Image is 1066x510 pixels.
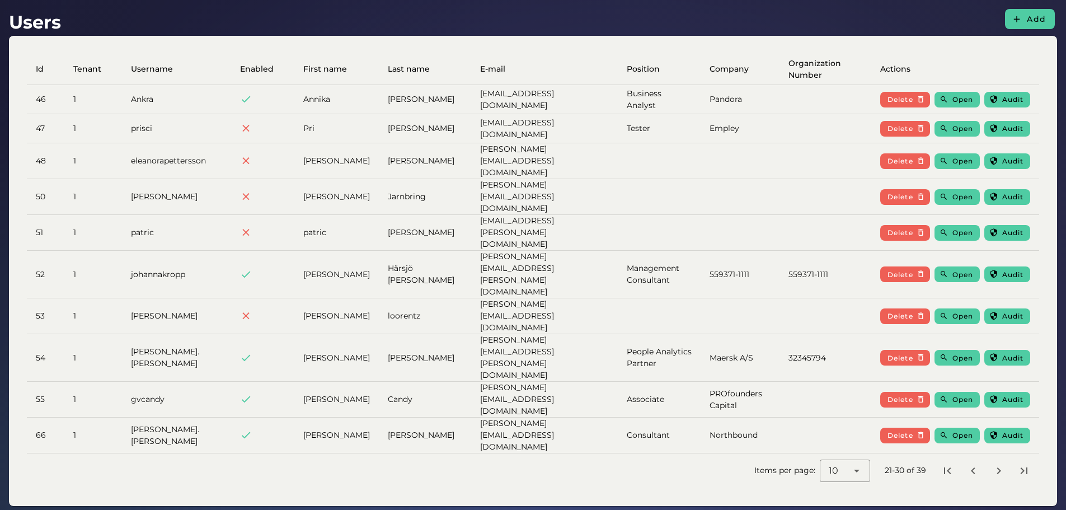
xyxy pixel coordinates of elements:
td: johannakropp [122,251,231,298]
td: [PERSON_NAME] [294,143,379,179]
td: Annika [294,85,379,114]
td: patric [122,215,231,251]
span: Delete [887,124,913,133]
button: Open [934,225,980,241]
td: 52 [27,251,64,298]
td: 559371-1111 [779,251,872,298]
td: 1 [64,298,122,334]
span: Position [627,63,660,75]
button: Audit [984,308,1030,324]
button: Delete [880,428,930,443]
span: Id [36,63,44,75]
td: 46 [27,85,64,114]
span: Audit [1002,312,1023,320]
td: 1 [64,179,122,215]
button: Audit [984,92,1030,107]
span: Audit [1002,395,1023,404]
button: Open [934,350,980,366]
td: Candy [379,382,471,418]
td: [PERSON_NAME][EMAIL_ADDRESS][DOMAIN_NAME] [471,418,618,453]
td: 1 [64,85,122,114]
button: Delete [880,189,930,205]
span: Tenant [73,63,101,75]
td: People Analytics Partner [618,334,701,382]
button: Delete [880,350,930,366]
td: eleanorapettersson [122,143,231,179]
span: Open [952,228,973,237]
button: Audit [984,428,1030,443]
span: Items per page: [754,465,820,476]
td: [PERSON_NAME].[PERSON_NAME] [122,334,231,382]
button: Audit [984,392,1030,408]
td: 50 [27,179,64,215]
button: Delete [880,392,930,408]
span: Company [710,63,749,75]
td: 32345794 [779,334,872,382]
span: Open [952,312,973,320]
span: Delete [887,395,913,404]
button: Previous page [963,461,983,481]
span: First name [303,63,347,75]
button: Add [1005,9,1055,29]
span: Delete [887,431,913,439]
button: Open [934,428,980,443]
span: Audit [1002,431,1023,439]
span: Delete [887,228,913,237]
span: Open [952,270,973,279]
td: Tester [618,114,701,143]
td: [EMAIL_ADDRESS][DOMAIN_NAME] [471,114,618,143]
button: Last page [1014,461,1034,481]
span: Audit [1002,228,1023,237]
td: [PERSON_NAME].[PERSON_NAME] [122,418,231,453]
button: Delete [880,92,930,107]
td: [PERSON_NAME][EMAIL_ADDRESS][DOMAIN_NAME] [471,382,618,418]
td: [PERSON_NAME] [379,114,471,143]
td: 53 [27,298,64,334]
span: Actions [880,63,910,75]
td: [PERSON_NAME][EMAIL_ADDRESS][PERSON_NAME][DOMAIN_NAME] [471,251,618,298]
span: Username [131,63,173,75]
td: [EMAIL_ADDRESS][PERSON_NAME][DOMAIN_NAME] [471,215,618,251]
td: 55 [27,382,64,418]
td: Business Analyst [618,85,701,114]
span: Audit [1002,193,1023,201]
h1: Users [9,9,61,36]
button: Audit [984,350,1030,366]
button: Open [934,153,980,169]
span: E-mail [480,63,505,75]
button: Delete [880,121,930,137]
button: Audit [984,225,1030,241]
button: First page [937,461,957,481]
button: Open [934,92,980,107]
td: Consultant [618,418,701,453]
span: Audit [1002,95,1023,104]
button: Open [934,189,980,205]
td: [PERSON_NAME] [379,85,471,114]
span: Add [1026,14,1046,24]
td: Ankra [122,85,231,114]
td: 1 [64,215,122,251]
span: Audit [1002,270,1023,279]
td: loorentz [379,298,471,334]
td: 559371-1111 [701,251,779,298]
button: Next page [989,461,1009,481]
td: 1 [64,418,122,453]
button: Audit [984,189,1030,205]
span: Open [952,395,973,404]
td: Härsjö [PERSON_NAME] [379,251,471,298]
td: [PERSON_NAME] [294,418,379,453]
span: Delete [887,270,913,279]
td: 47 [27,114,64,143]
td: [PERSON_NAME] [379,143,471,179]
button: Audit [984,266,1030,282]
td: 1 [64,251,122,298]
button: Audit [984,153,1030,169]
td: [PERSON_NAME] [379,418,471,453]
span: 10 [829,464,838,478]
td: gvcandy [122,382,231,418]
td: [PERSON_NAME] [294,298,379,334]
span: Delete [887,157,913,165]
td: 1 [64,382,122,418]
td: Management Consultant [618,251,701,298]
span: Organization Number [788,58,851,81]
